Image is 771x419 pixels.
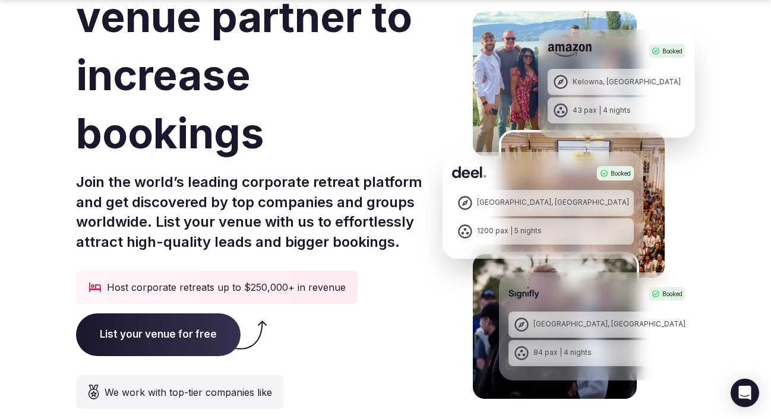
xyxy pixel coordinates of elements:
div: 43 pax | 4 nights [573,106,631,116]
div: Booked [649,287,685,301]
div: [GEOGRAPHIC_DATA], [GEOGRAPHIC_DATA] [533,319,685,329]
a: List your venue for free [76,328,241,340]
img: Amazon Kelowna Retreat [470,9,639,158]
div: Booked [649,44,685,58]
div: Booked [597,166,634,180]
p: Join the world’s leading corporate retreat platform and get discovered by top companies and group... [76,172,433,252]
img: Signifly Portugal Retreat [470,252,639,401]
div: Host corporate retreats up to $250,000+ in revenue [76,271,358,304]
span: List your venue for free [76,313,241,356]
div: Open Intercom Messenger [731,379,759,407]
div: 84 pax | 4 nights [533,348,592,358]
div: We work with top-tier companies like [76,375,284,409]
div: 1200 pax | 5 nights [477,226,542,236]
div: Kelowna, [GEOGRAPHIC_DATA] [573,77,681,87]
div: [GEOGRAPHIC_DATA], [GEOGRAPHIC_DATA] [477,198,629,208]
